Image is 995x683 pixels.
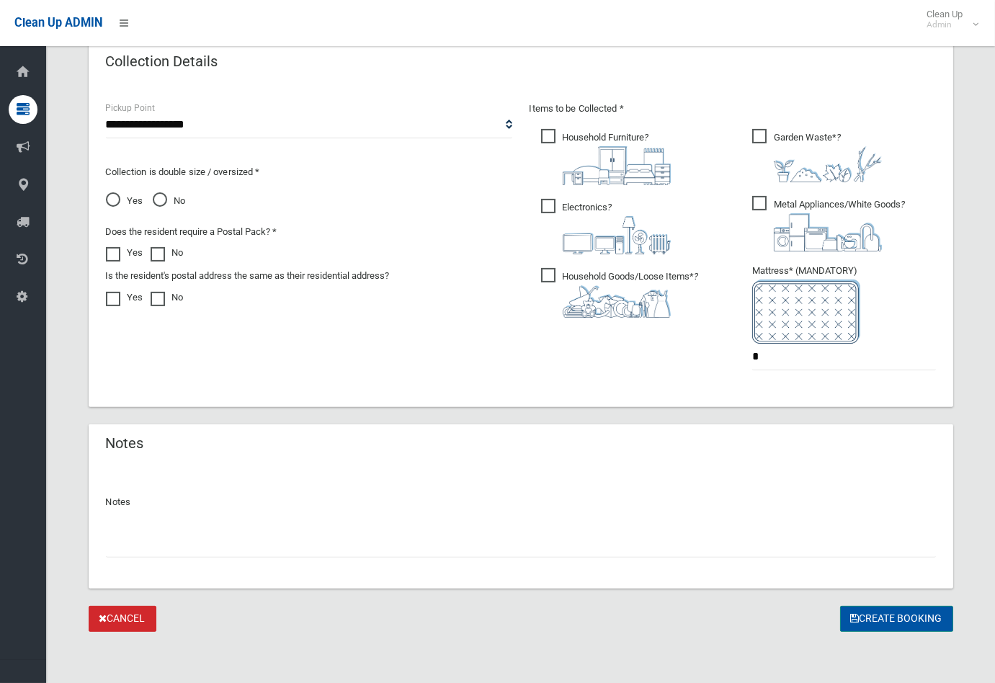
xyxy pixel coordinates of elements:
label: Does the resident require a Postal Pack? * [106,223,277,241]
header: Notes [89,429,161,457]
span: Mattress* (MANDATORY) [752,265,936,344]
i: ? [774,132,882,182]
button: Create Booking [840,606,953,633]
label: Yes [106,289,143,306]
span: Garden Waste* [752,129,882,182]
i: ? [563,202,671,254]
a: Cancel [89,606,156,633]
span: Yes [106,192,143,210]
p: Collection is double size / oversized * [106,164,512,181]
i: ? [774,199,905,251]
p: Notes [106,494,936,511]
span: Clean Up ADMIN [14,16,102,30]
header: Collection Details [89,48,236,76]
i: ? [563,132,671,185]
img: 394712a680b73dbc3d2a6a3a7ffe5a07.png [563,216,671,254]
p: Items to be Collected * [530,100,936,117]
label: No [151,289,184,306]
i: ? [563,271,699,318]
img: b13cc3517677393f34c0a387616ef184.png [563,285,671,318]
span: Metal Appliances/White Goods [752,196,905,251]
label: Is the resident's postal address the same as their residential address? [106,267,390,285]
span: Clean Up [919,9,977,30]
img: aa9efdbe659d29b613fca23ba79d85cb.png [563,146,671,185]
img: e7408bece873d2c1783593a074e5cb2f.png [752,280,860,344]
label: Yes [106,244,143,262]
label: No [151,244,184,262]
span: Household Furniture [541,129,671,185]
img: 36c1b0289cb1767239cdd3de9e694f19.png [774,213,882,251]
span: Electronics [541,199,671,254]
span: Household Goods/Loose Items* [541,268,699,318]
img: 4fd8a5c772b2c999c83690221e5242e0.png [774,146,882,182]
span: No [153,192,186,210]
small: Admin [927,19,963,30]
